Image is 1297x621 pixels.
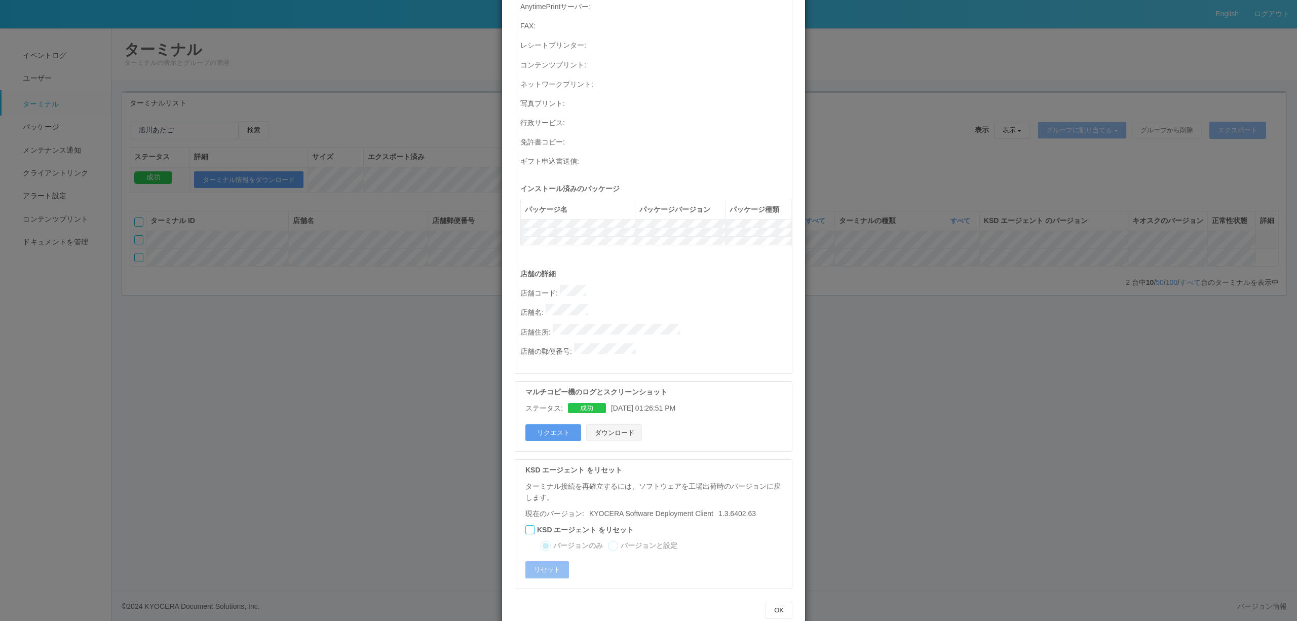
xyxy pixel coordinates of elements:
[520,324,792,338] p: 店舗住所 :
[525,424,581,442] button: リクエスト
[525,561,569,578] button: リセット
[520,57,792,71] p: コンテンツプリント :
[537,525,634,535] label: KSD エージェント をリセット
[525,481,787,503] p: ターミナル接続を再確立するには、ソフトウェアを工場出荷時のバージョンに戻します。
[525,204,631,215] div: パッケージ名
[520,76,792,90] p: ネットワークプリント :
[584,509,756,518] span: 1.3.6402.63
[520,153,792,167] p: ギフト申込書送信 :
[520,269,792,279] p: 店舗の詳細
[730,204,787,215] div: パッケージ種類
[525,508,787,519] p: 現在のバージョン:
[525,387,787,397] p: マルチコピー機のログとスクリーンショット
[525,403,563,414] p: ステータス:
[586,424,642,442] button: ダウンロード
[589,509,713,518] span: KYOCERA Software Deployment Client
[520,115,792,129] p: 行政サービス :
[520,18,792,32] p: FAX :
[520,304,792,318] p: 店舗名 :
[520,134,792,148] p: 免許書コピー :
[639,204,721,215] div: パッケージバージョン
[520,37,792,51] p: レシートプリンター :
[520,184,792,194] p: インストール済みのパッケージ
[553,540,603,551] label: バージョンのみ
[766,602,792,619] button: OK
[520,285,792,299] p: 店舗コード :
[525,403,787,414] div: [DATE] 01:26:51 PM
[621,540,677,551] label: バージョンと設定
[525,465,787,476] p: KSD エージェント をリセット
[520,95,792,109] p: 写真プリント :
[520,343,792,357] p: 店舗の郵便番号 :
